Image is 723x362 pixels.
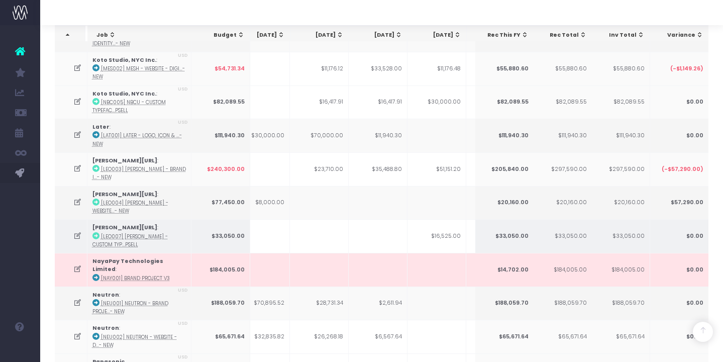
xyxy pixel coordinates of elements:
abbr: [LEO003] Leonardo.ai - Brand Identity - Brand - New [92,166,186,180]
td: $20,160.00 [533,186,592,220]
td: $0.00 [650,219,708,253]
td: $65,671.64 [475,320,534,353]
td: $184,005.00 [533,253,592,287]
strong: [PERSON_NAME][URL] [92,157,157,164]
td: $23,710.00 [290,152,349,186]
div: Budget [200,31,245,39]
abbr: [MES001] Mesh - Brand Identity - Brand - New [92,32,159,46]
div: Job [96,31,189,39]
td: $9,510.00 [466,152,525,186]
td: $55,880.60 [475,52,534,85]
td: : [87,320,191,353]
td: $297,590.00 [533,152,592,186]
td: $0.00 [650,85,708,119]
td: $33,050.00 [191,219,250,253]
td: $20,160.00 [475,186,534,220]
td: $0.00 [650,253,708,287]
td: $0.00 [650,320,708,353]
td: $16,525.00 [407,219,466,253]
span: (-$1,149.26) [670,65,703,73]
td: : [87,119,191,152]
div: [DATE] [358,31,402,39]
td: : [87,287,191,320]
td: $33,050.00 [475,219,534,253]
td: $184,005.00 [191,253,250,287]
td: : [87,152,191,186]
td: $11,176.48 [407,52,466,85]
td: $33,050.00 [533,219,592,253]
td: $65,671.64 [591,320,650,353]
th: Job: activate to sort column ascending [87,26,194,45]
td: $65,671.64 [191,320,250,353]
td: $111,940.30 [475,119,534,152]
div: Variance [659,31,703,39]
th: Sep 25: activate to sort column ascending [408,26,467,45]
td: $82,089.55 [475,85,534,119]
abbr: [NAY001] Brand Project V3 [101,275,170,282]
td: $35,488.80 [349,152,407,186]
td: $12,000.00 [466,85,525,119]
td: : [87,85,191,119]
td: $82,089.55 [591,85,650,119]
td: $16,417.91 [349,85,407,119]
div: [DATE] [241,31,285,39]
td: : [87,52,191,85]
td: $188,059.70 [191,287,250,320]
td: $8,000.00 [231,186,290,220]
td: $188,059.70 [591,287,650,320]
abbr: [LEO007] Leonardo - Custom Typeface - Brand - Upsell [92,233,168,248]
strong: Neutron [92,291,119,299]
span: USD [178,287,188,294]
span: USD [178,86,188,93]
td: : [87,186,191,220]
strong: Koto Studio, NYC Inc. [92,56,156,64]
strong: [PERSON_NAME][URL] [92,191,157,198]
td: $240,300.00 [191,152,250,186]
td: $70,895.52 [231,287,290,320]
td: $2,611.94 [349,287,407,320]
td: : [87,253,191,287]
td: $55,880.60 [533,52,592,85]
td: $297,590.00 [591,152,650,186]
td: $70,000.00 [290,119,349,152]
strong: Neutron [92,324,119,332]
td: $26,268.18 [290,320,349,353]
th: Inv Total: activate to sort column ascending [591,26,650,45]
th: : activate to sort column descending [55,26,85,45]
th: Variance: activate to sort column ascending [650,26,708,45]
th: Rec Total: activate to sort column ascending [534,26,592,45]
div: Rec This FY [484,31,529,39]
td: $28,731.34 [290,287,349,320]
td: $184,005.00 [591,253,650,287]
th: Aug 25: activate to sort column ascending [349,26,408,45]
th: Rec This FY: activate to sort column ascending [475,26,534,45]
td: : [87,219,191,253]
abbr: [NEU001] Neutron - Brand Project - Brand - New [92,300,168,315]
td: $0.00 [650,287,708,320]
td: $20,160.00 [591,186,650,220]
td: $111,940.30 [191,119,250,152]
strong: Koto Studio, NYC Inc. [92,90,156,98]
td: $82,089.55 [191,85,250,119]
td: $205,840.00 [475,152,534,186]
abbr: [LAT001] Later - Logo, Icon & Shape System - Brand - New [92,132,182,147]
td: $33,528.00 [349,52,407,85]
strong: [PERSON_NAME][URL] [92,224,157,231]
div: [DATE] [299,31,344,39]
td: $11,940.30 [349,119,407,152]
strong: NayaPay Technologies Limited [92,257,163,273]
td: $32,835.82 [231,320,290,353]
td: $6,567.64 [349,320,407,353]
abbr: [NEU002] Neutron - Website - Digital - New [92,334,177,348]
span: USD [178,354,188,361]
td: $188,059.70 [533,287,592,320]
td: $111,940.30 [591,119,650,152]
abbr: [MES002] Mesh - Website - Digital - New [92,65,185,80]
th: Oct 25: activate to sort column ascending [467,26,526,45]
td: $111,940.30 [533,119,592,152]
td: $33,050.00 [591,219,650,253]
td: $16,417.91 [290,85,349,119]
td: $11,176.12 [290,52,349,85]
td: $0.00 [650,119,708,152]
td: $82,089.55 [533,85,592,119]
